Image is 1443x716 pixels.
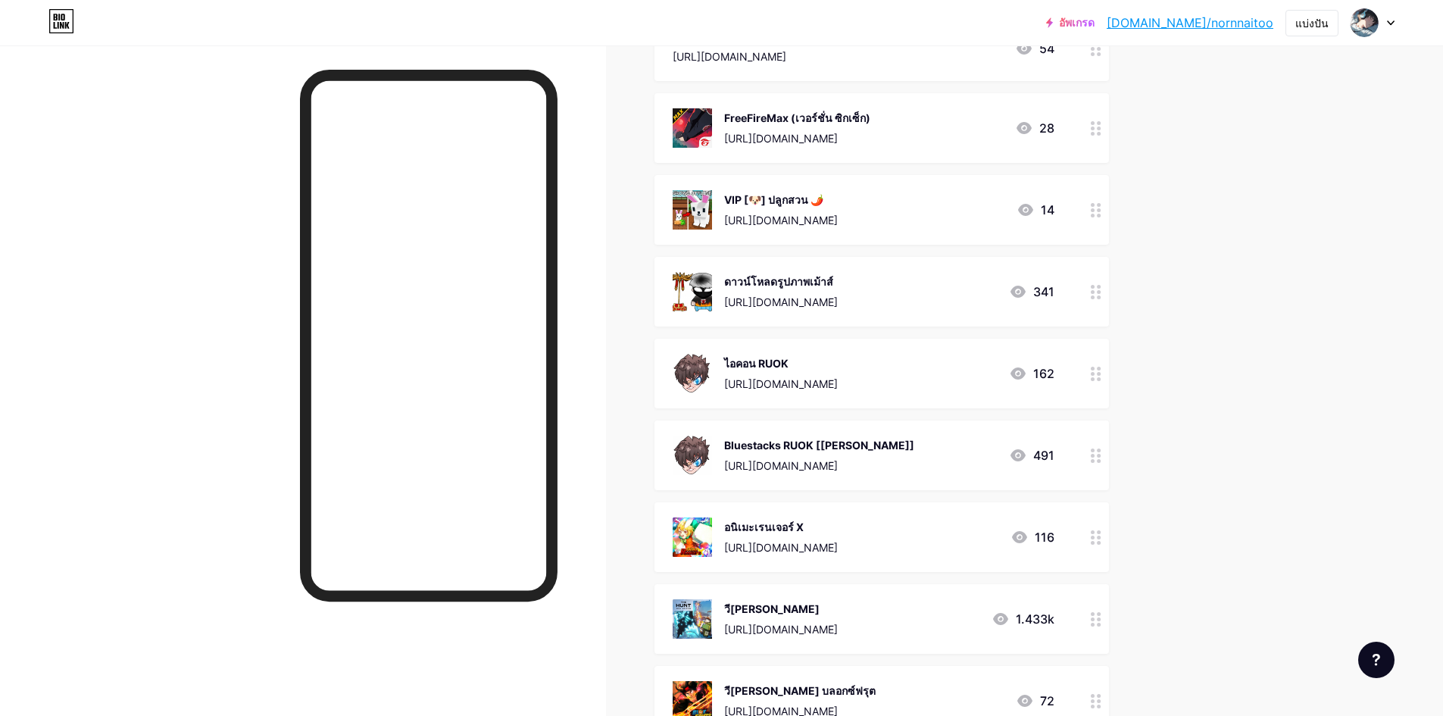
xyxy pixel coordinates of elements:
[724,214,838,227] font: [URL][DOMAIN_NAME]
[673,50,786,63] font: [URL][DOMAIN_NAME]
[673,436,712,475] img: Bluestacks RUOK [เวอร์ชันฟรี]
[724,541,838,554] font: [URL][DOMAIN_NAME]
[1033,366,1054,381] font: 162
[673,108,712,148] img: FreeFireMax (เวอร์ชั่น ซิกเซ็ก)
[1016,611,1054,627] font: 1.433k
[673,517,712,557] img: อนิเมะเรนเจอร์ X
[724,521,804,533] font: อนิเมะเรนเจอร์ X
[1295,17,1329,30] font: แบ่งปัน
[724,439,914,452] font: Bluestacks RUOK [[PERSON_NAME]]
[724,295,838,308] font: [URL][DOMAIN_NAME]
[673,354,712,393] img: ไอคอน RUOK
[724,684,876,697] font: วี[PERSON_NAME] บลอกซ์ฟรุต
[724,602,820,615] font: วี[PERSON_NAME]
[724,111,870,124] font: FreeFireMax (เวอร์ชั่น ซิกเซ็ก)
[724,275,833,288] font: ดาวน์โหลดรูปภาพเม้าส์
[673,190,712,230] img: VIP [🐶] ปลูกสวน 🌶️
[724,377,838,390] font: [URL][DOMAIN_NAME]
[1035,530,1054,545] font: 116
[724,132,838,145] font: [URL][DOMAIN_NAME]
[673,599,712,639] img: วีไอพี ฟิช
[1039,120,1054,136] font: 28
[1033,448,1054,463] font: 491
[1033,284,1054,299] font: 341
[724,357,789,370] font: ไอคอน RUOK
[1039,41,1054,56] font: 54
[1059,16,1095,29] font: อัพเกรด
[724,459,838,472] font: [URL][DOMAIN_NAME]
[1107,15,1273,30] font: [DOMAIN_NAME]/nornnaitoo
[724,623,838,636] font: [URL][DOMAIN_NAME]
[1350,8,1379,37] img: นอร์ไนตู
[1041,202,1054,217] font: 14
[673,272,712,311] img: ดาวน์โหลดรูปภาพเม้าส์
[1040,693,1054,708] font: 72
[1107,14,1273,32] a: [DOMAIN_NAME]/nornnaitoo
[724,193,823,206] font: VIP [🐶] ปลูกสวน 🌶️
